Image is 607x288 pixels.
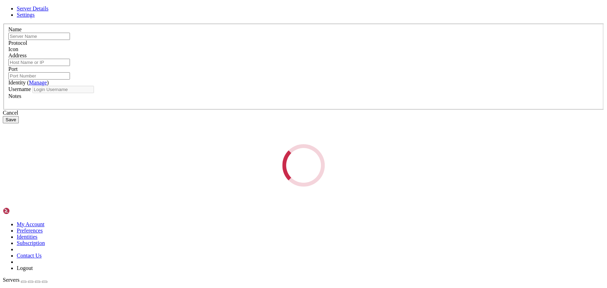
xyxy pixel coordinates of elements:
label: Username [8,86,31,92]
label: Identity [8,80,49,85]
input: Server Name [8,33,70,40]
a: Contact Us [17,253,42,258]
label: Port [8,66,18,72]
label: Notes [8,93,21,99]
a: Logout [17,265,33,271]
label: Icon [8,46,18,52]
input: Host Name or IP [8,59,70,66]
span: ( ) [27,80,49,85]
div: Loading... [274,135,333,195]
x-row: Connecting [TECHNICAL_ID]... [3,3,517,9]
input: Login Username [32,86,94,93]
a: Preferences [17,228,43,233]
label: Protocol [8,40,27,46]
a: Manage [29,80,47,85]
a: Servers [3,277,47,283]
button: Save [3,116,19,123]
div: Cancel [3,110,604,116]
a: My Account [17,221,45,227]
label: Address [8,52,26,58]
a: Identities [17,234,38,240]
img: Shellngn [3,207,43,214]
label: Name [8,26,22,32]
a: Settings [17,12,35,18]
span: Servers [3,277,19,283]
a: Server Details [17,6,48,11]
div: (0, 1) [3,9,6,15]
input: Port Number [8,72,70,80]
a: Subscription [17,240,45,246]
